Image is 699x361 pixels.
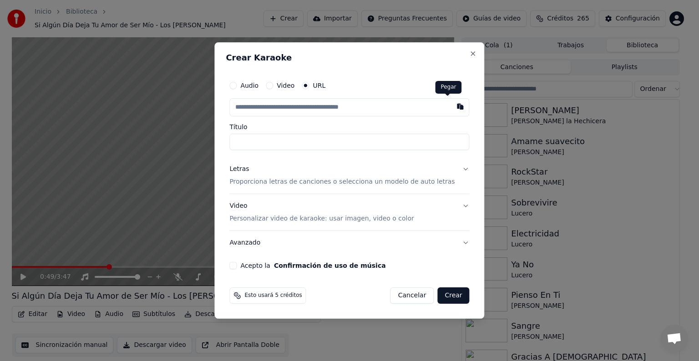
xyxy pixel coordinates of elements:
[229,231,469,255] button: Avanzado
[240,82,258,89] label: Audio
[390,287,434,304] button: Cancelar
[226,54,473,62] h2: Crear Karaoke
[229,214,414,223] p: Personalizar video de karaoke: usar imagen, video o color
[229,165,249,174] div: Letras
[277,82,294,89] label: Video
[313,82,325,89] label: URL
[244,292,302,299] span: Esto usará 5 créditos
[229,157,469,194] button: LetrasProporciona letras de canciones o selecciona un modelo de auto letras
[229,177,455,186] p: Proporciona letras de canciones o selecciona un modelo de auto letras
[229,124,469,130] label: Título
[435,81,461,94] div: Pegar
[229,194,469,231] button: VideoPersonalizar video de karaoke: usar imagen, video o color
[437,287,469,304] button: Crear
[274,262,386,269] button: Acepto la
[229,201,414,223] div: Video
[240,262,385,269] label: Acepto la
